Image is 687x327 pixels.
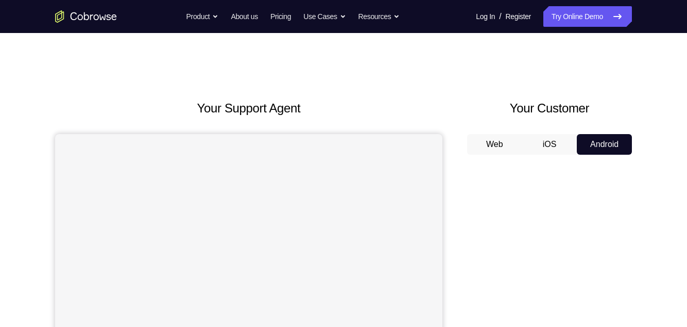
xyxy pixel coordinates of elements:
h2: Your Support Agent [55,99,442,118]
button: Android [577,134,632,155]
span: / [499,10,501,23]
button: Web [467,134,522,155]
a: Pricing [270,6,291,27]
a: Go to the home page [55,10,117,23]
h2: Your Customer [467,99,632,118]
button: Product [186,6,219,27]
button: Use Cases [303,6,346,27]
button: Resources [358,6,400,27]
a: About us [231,6,257,27]
a: Log In [476,6,495,27]
a: Try Online Demo [543,6,632,27]
button: iOS [522,134,577,155]
a: Register [506,6,531,27]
